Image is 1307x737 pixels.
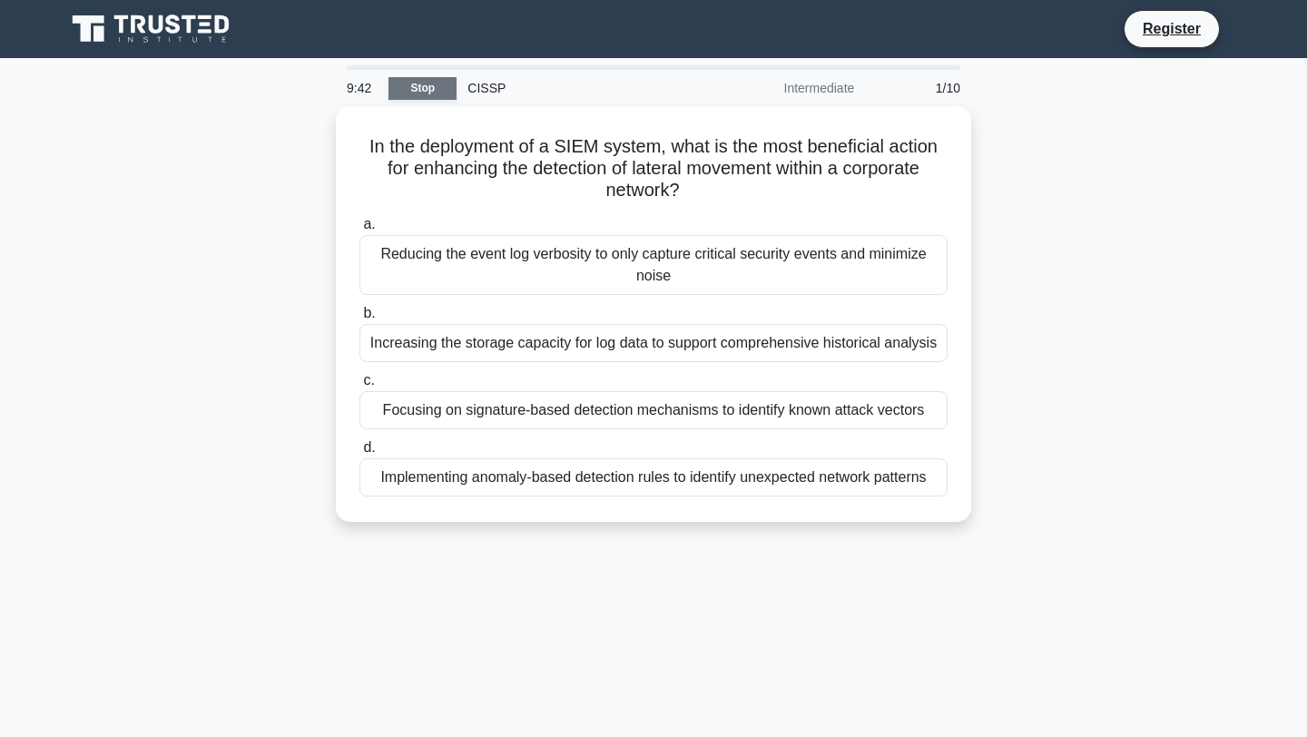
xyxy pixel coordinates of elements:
[359,324,948,362] div: Increasing the storage capacity for log data to support comprehensive historical analysis
[388,77,457,100] a: Stop
[336,70,388,106] div: 9:42
[358,135,949,202] h5: In the deployment of a SIEM system, what is the most beneficial action for enhancing the detectio...
[363,439,375,455] span: d.
[865,70,971,106] div: 1/10
[363,305,375,320] span: b.
[457,70,706,106] div: CISSP
[363,216,375,231] span: a.
[359,458,948,496] div: Implementing anomaly-based detection rules to identify unexpected network patterns
[363,372,374,388] span: c.
[359,391,948,429] div: Focusing on signature-based detection mechanisms to identify known attack vectors
[706,70,865,106] div: Intermediate
[359,235,948,295] div: Reducing the event log verbosity to only capture critical security events and minimize noise
[1132,17,1212,40] a: Register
